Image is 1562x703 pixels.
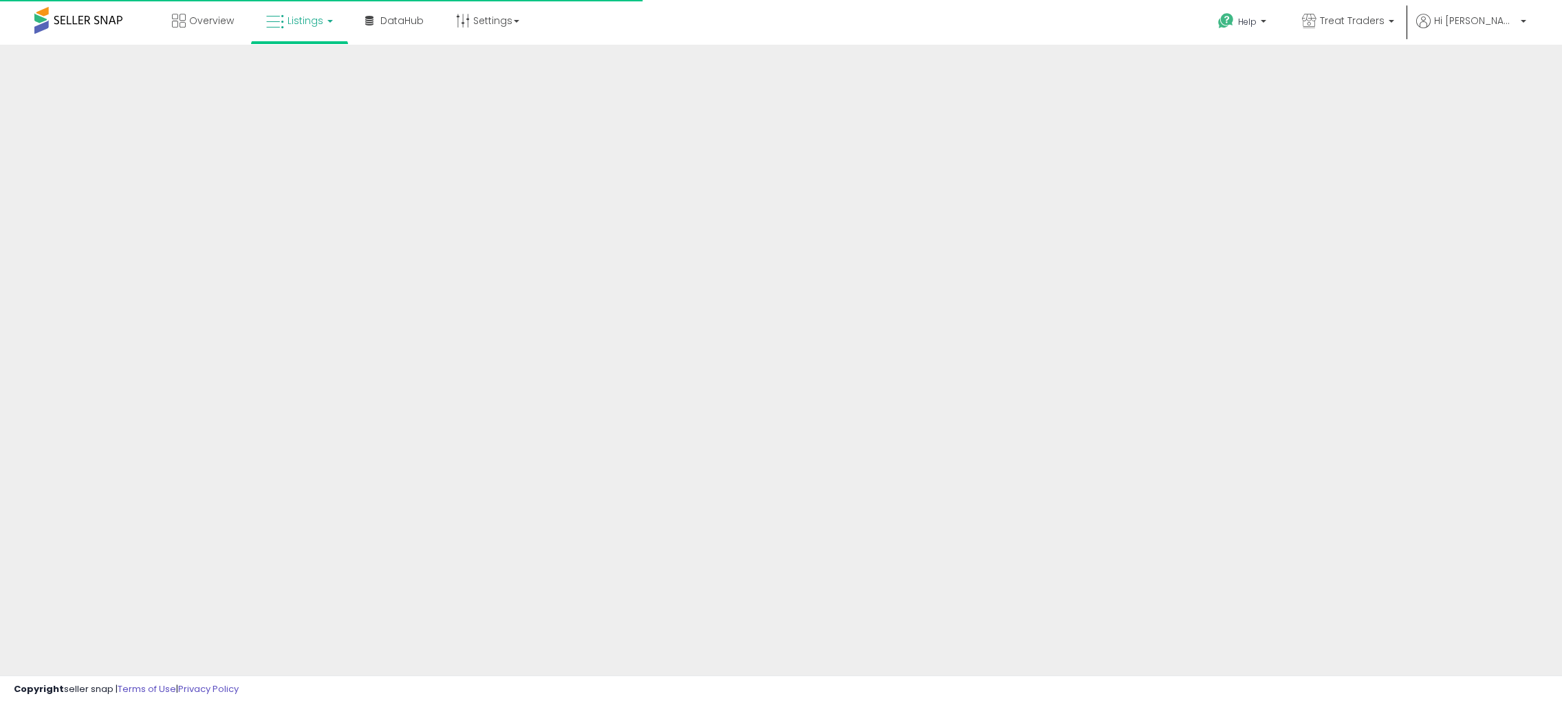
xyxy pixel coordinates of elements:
span: Overview [189,14,234,28]
span: Help [1238,16,1257,28]
span: Hi [PERSON_NAME] [1434,14,1517,28]
a: Hi [PERSON_NAME] [1416,14,1526,45]
span: Listings [288,14,323,28]
i: Get Help [1217,12,1235,30]
span: DataHub [380,14,424,28]
span: Treat Traders [1320,14,1385,28]
a: Help [1207,2,1280,45]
